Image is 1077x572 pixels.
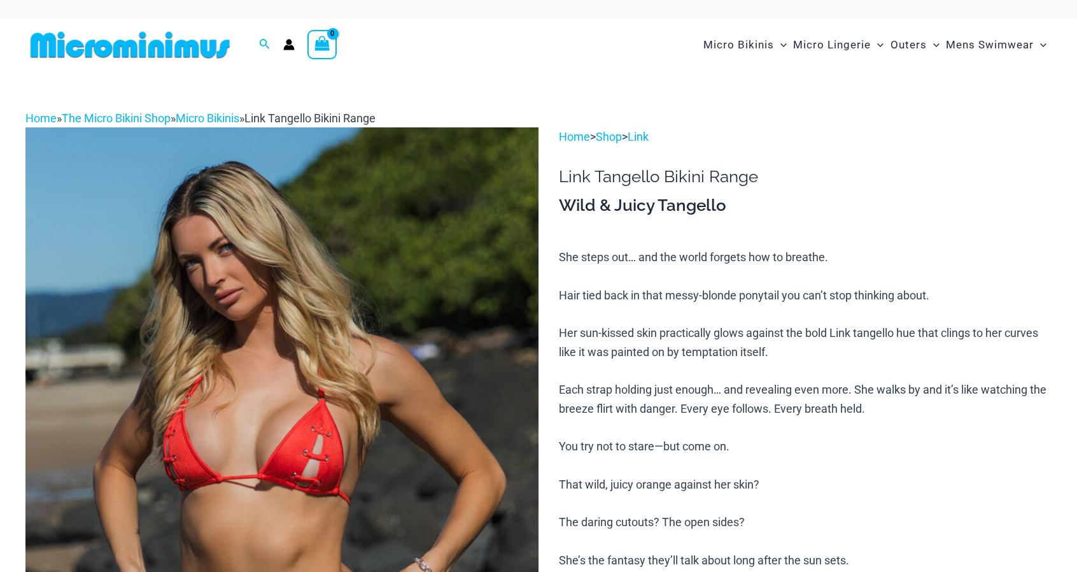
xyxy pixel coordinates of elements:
a: OutersMenu ToggleMenu Toggle [887,25,943,64]
span: Outers [890,29,927,61]
a: The Micro Bikini Shop [62,111,171,125]
span: Micro Lingerie [793,29,871,61]
h3: Wild & Juicy Tangello [559,195,1052,217]
a: Micro LingerieMenu ToggleMenu Toggle [790,25,887,64]
span: Menu Toggle [774,29,787,61]
h1: Link Tangello Bikini Range [559,167,1052,187]
a: Micro Bikinis [176,111,239,125]
a: Home [559,130,590,143]
a: View Shopping Cart, empty [307,30,337,59]
p: > > [559,127,1052,147]
span: Menu Toggle [1034,29,1046,61]
span: Link Tangello Bikini Range [244,111,376,125]
a: Account icon link [283,39,295,50]
img: MM SHOP LOGO FLAT [25,31,235,59]
a: Mens SwimwearMenu ToggleMenu Toggle [943,25,1050,64]
span: » » » [25,111,376,125]
a: Micro BikinisMenu ToggleMenu Toggle [700,25,790,64]
a: Home [25,111,57,125]
a: Shop [596,130,622,143]
span: Mens Swimwear [946,29,1034,61]
a: Link [628,130,649,143]
a: Search icon link [259,37,271,53]
nav: Site Navigation [698,24,1052,66]
span: Micro Bikinis [703,29,774,61]
span: Menu Toggle [871,29,883,61]
span: Menu Toggle [927,29,940,61]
